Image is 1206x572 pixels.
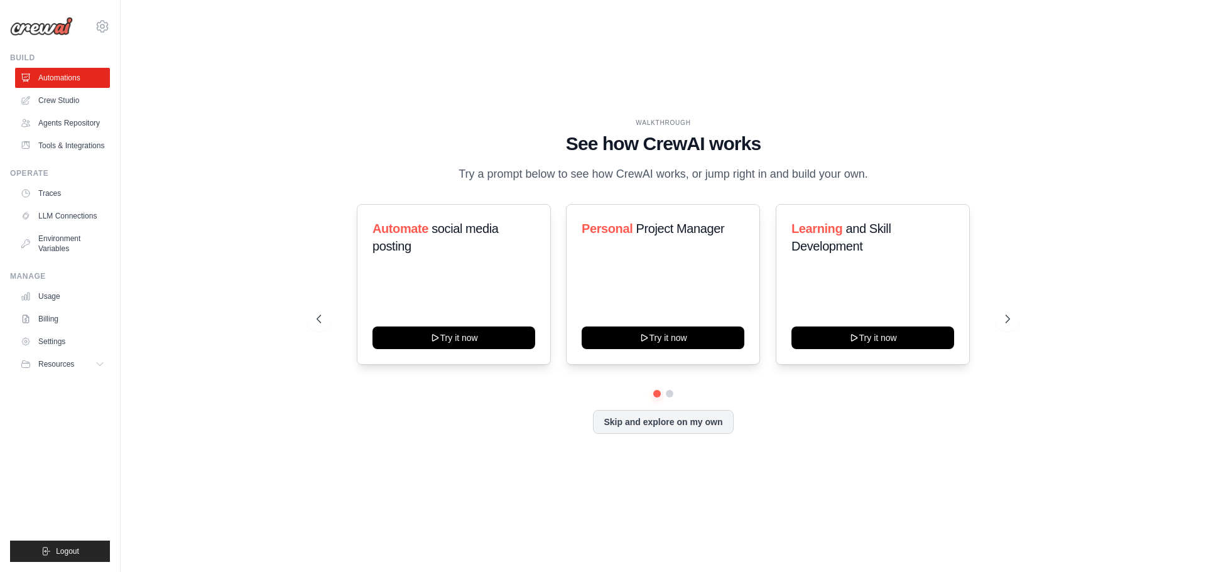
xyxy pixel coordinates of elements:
span: social media posting [372,222,499,253]
button: Skip and explore on my own [593,410,733,434]
a: Environment Variables [15,229,110,259]
iframe: Chat Widget [1143,512,1206,572]
button: Try it now [372,326,535,349]
div: Operate [10,168,110,178]
div: WALKTHROUGH [317,118,1010,127]
div: Manage [10,271,110,281]
h1: See how CrewAI works [317,132,1010,155]
a: Agents Repository [15,113,110,133]
span: Resources [38,359,74,369]
a: Usage [15,286,110,306]
img: Logo [10,17,73,36]
a: Traces [15,183,110,203]
span: Learning [791,222,842,235]
button: Try it now [582,326,744,349]
button: Logout [10,541,110,562]
span: Personal [582,222,633,235]
span: and Skill Development [791,222,891,253]
a: Automations [15,68,110,88]
a: Billing [15,309,110,329]
a: Settings [15,332,110,352]
span: Logout [56,546,79,556]
p: Try a prompt below to see how CrewAI works, or jump right in and build your own. [452,165,874,183]
span: Automate [372,222,428,235]
a: Tools & Integrations [15,136,110,156]
a: LLM Connections [15,206,110,226]
span: Project Manager [636,222,725,235]
a: Crew Studio [15,90,110,111]
button: Resources [15,354,110,374]
div: Build [10,53,110,63]
button: Try it now [791,326,954,349]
